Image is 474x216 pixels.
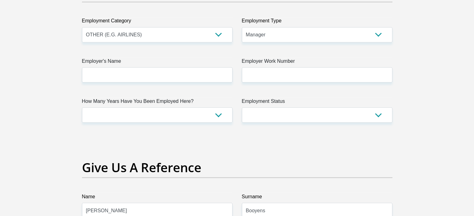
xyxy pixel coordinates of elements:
[242,97,392,107] label: Employment Status
[242,17,392,27] label: Employment Type
[82,67,232,82] input: Employer's Name
[242,57,392,67] label: Employer Work Number
[242,67,392,82] input: Employer Work Number
[82,17,232,27] label: Employment Category
[82,57,232,67] label: Employer's Name
[82,160,392,175] h2: Give Us A Reference
[82,97,232,107] label: How Many Years Have You Been Employed Here?
[82,193,232,203] label: Name
[242,193,392,203] label: Surname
